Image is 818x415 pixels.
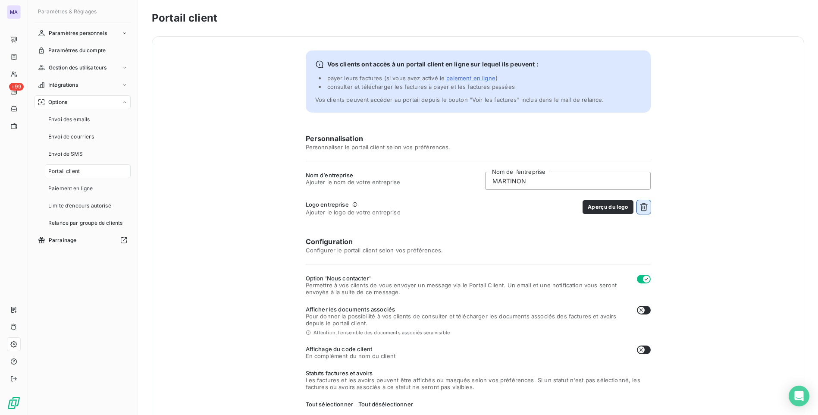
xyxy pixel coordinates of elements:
span: Intégrations [48,81,78,89]
span: Paramètres & Réglages [38,8,97,15]
span: Personnaliser le portail client selon vos préférences. [306,144,651,151]
span: Affichage du code client [306,346,396,352]
span: Attention, l’ensemble des documents associés sera visible [313,330,450,335]
span: Logo entreprise [306,201,349,208]
span: Ajouter le nom de votre entreprise [306,179,401,185]
span: Paramètres du compte [48,47,106,54]
img: Logo LeanPay [7,396,21,410]
a: Portail client [45,164,131,178]
span: Envoi des emails [48,116,90,123]
span: Vos clients peuvent accéder au portail depuis le bouton "Voir les factures" inclus dans le mail d... [315,96,604,103]
span: Vos clients ont accès à un portail client en ligne sur lequel ils peuvent : [327,60,539,69]
span: En complément du nom du client [306,352,396,359]
a: Paiement en ligne [45,182,131,195]
span: Parrainage [49,236,77,244]
button: Aperçu du logo [583,200,633,214]
span: Limite d’encours autorisé [48,202,111,210]
a: Parrainage [34,233,131,247]
span: Tout désélectionner [358,401,413,408]
span: Options [48,98,67,106]
a: Relance par groupe de clients [45,216,131,230]
span: Gestion des utilisateurs [49,64,107,72]
span: payer leurs factures (si vous avez activé le [327,75,495,82]
span: Envoi de courriers [48,133,94,141]
h6: Personnalisation [306,133,651,144]
h6: Configuration [306,236,651,247]
span: Configurer le portail client selon vos préférences. [306,247,651,254]
span: Nom d’entreprise [306,172,401,179]
a: Limite d’encours autorisé [45,199,131,213]
span: Les factures et les avoirs peuvent être affichés ou masqués selon vos préférences. Si un statut n... [306,377,651,390]
div: MA [7,5,21,19]
a: Envoi de courriers [45,130,131,144]
span: +99 [9,83,24,91]
span: paiement en ligne [446,75,495,82]
a: Paramètres du compte [34,44,131,57]
h3: Portail client [152,10,804,26]
span: Tout sélectionner [306,401,354,408]
span: Permettre à vos clients de vous envoyer un message via le Portail Client. Un email et une notific... [306,282,630,296]
a: Envoi de SMS [45,147,131,161]
span: Paramètres personnels [49,29,107,37]
a: Envoi des emails [45,113,131,126]
span: Ajouter le logo de votre entreprise [306,209,401,216]
span: Option 'Nous contacter' [306,275,630,282]
span: Envoi de SMS [48,150,83,158]
span: consulter et télécharger les factures à payer et les factures passées [327,83,515,90]
span: Relance par groupe de clients [48,219,122,227]
span: Pour donner la possibilité à vos clients de consulter et télécharger les documents associés des f... [306,313,630,327]
span: Paiement en ligne [48,185,93,192]
input: placeholder [485,172,651,190]
li: ) [319,74,604,82]
span: Portail client [48,167,80,175]
div: Open Intercom Messenger [789,386,809,406]
span: Afficher les documents associés [306,306,630,313]
span: Statuts factures et avoirs [306,370,651,377]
